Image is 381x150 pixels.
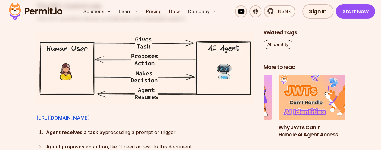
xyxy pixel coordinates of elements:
[46,128,254,136] div: processing a prompt or trigger.
[36,115,89,121] a: [URL][DOMAIN_NAME]
[264,40,292,49] a: AI Identity
[46,144,109,150] strong: Agent proposes an action,
[167,5,183,17] a: Docs
[46,129,105,135] strong: Agent receives a task by
[6,1,65,22] img: Permit logo
[116,5,141,17] button: Learn
[191,124,272,146] h3: The Ultimate Guide to MCP Auth: Identity, Consent, and Agent Security
[81,5,114,17] button: Solutions
[278,75,360,120] img: Why JWTs Can’t Handle AI Agent Access
[36,32,254,104] img: image.png
[274,8,291,15] span: NaNk
[144,5,164,17] a: Pricing
[302,4,333,19] a: Sign In
[264,29,345,36] h2: Related Tags
[278,124,360,139] h3: Why JWTs Can’t Handle AI Agent Access
[185,5,219,17] button: Company
[336,4,375,19] a: Start Now
[264,5,295,17] a: NaNk
[264,63,345,71] h2: More to read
